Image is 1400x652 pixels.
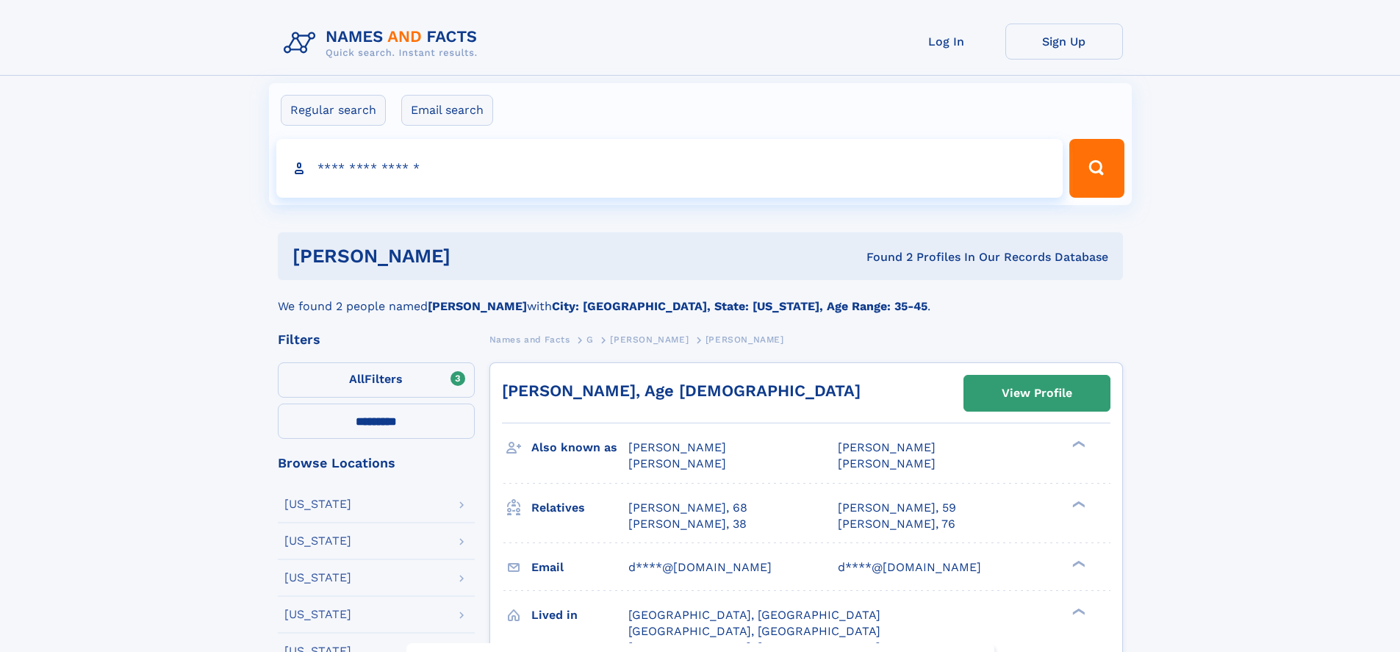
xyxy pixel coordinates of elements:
[428,299,527,313] b: [PERSON_NAME]
[1069,559,1086,568] div: ❯
[610,334,689,345] span: [PERSON_NAME]
[628,440,726,454] span: [PERSON_NAME]
[838,456,936,470] span: [PERSON_NAME]
[284,535,351,547] div: [US_STATE]
[838,516,955,532] a: [PERSON_NAME], 76
[284,572,351,584] div: [US_STATE]
[628,608,880,622] span: [GEOGRAPHIC_DATA], [GEOGRAPHIC_DATA]
[628,500,747,516] a: [PERSON_NAME], 68
[658,249,1108,265] div: Found 2 Profiles In Our Records Database
[278,333,475,346] div: Filters
[531,603,628,628] h3: Lived in
[278,24,489,63] img: Logo Names and Facts
[1069,606,1086,616] div: ❯
[281,95,386,126] label: Regular search
[706,334,784,345] span: [PERSON_NAME]
[531,495,628,520] h3: Relatives
[276,139,1063,198] input: search input
[278,362,475,398] label: Filters
[586,330,594,348] a: G
[531,555,628,580] h3: Email
[284,498,351,510] div: [US_STATE]
[1069,139,1124,198] button: Search Button
[1069,499,1086,509] div: ❯
[610,330,689,348] a: [PERSON_NAME]
[531,435,628,460] h3: Also known as
[1005,24,1123,60] a: Sign Up
[489,330,570,348] a: Names and Facts
[349,372,365,386] span: All
[964,376,1110,411] a: View Profile
[586,334,594,345] span: G
[401,95,493,126] label: Email search
[502,381,861,400] a: [PERSON_NAME], Age [DEMOGRAPHIC_DATA]
[888,24,1005,60] a: Log In
[838,440,936,454] span: [PERSON_NAME]
[628,456,726,470] span: [PERSON_NAME]
[278,456,475,470] div: Browse Locations
[628,624,880,638] span: [GEOGRAPHIC_DATA], [GEOGRAPHIC_DATA]
[1069,440,1086,449] div: ❯
[838,500,956,516] a: [PERSON_NAME], 59
[292,247,658,265] h1: [PERSON_NAME]
[278,280,1123,315] div: We found 2 people named with .
[552,299,927,313] b: City: [GEOGRAPHIC_DATA], State: [US_STATE], Age Range: 35-45
[628,516,747,532] a: [PERSON_NAME], 38
[1002,376,1072,410] div: View Profile
[284,609,351,620] div: [US_STATE]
